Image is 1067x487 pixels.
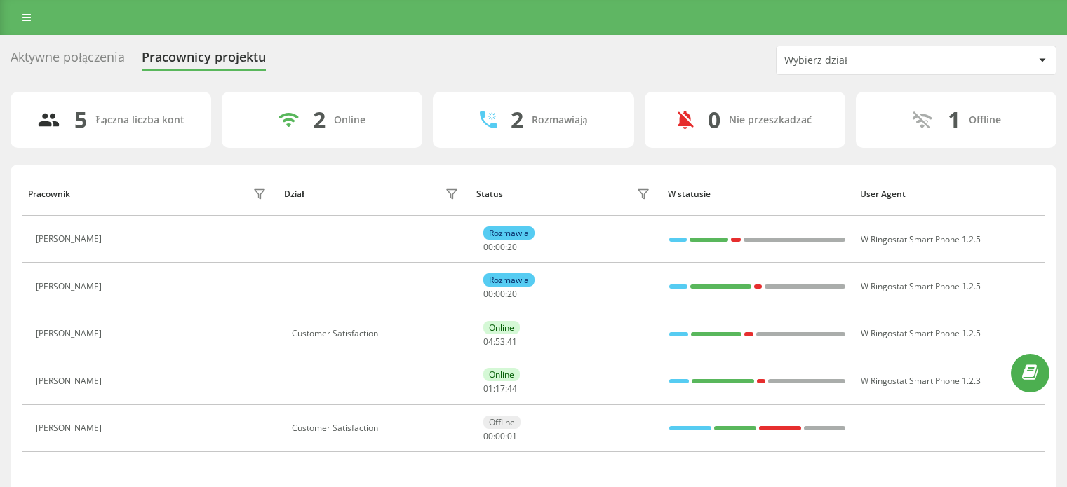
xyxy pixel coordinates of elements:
div: 0 [708,107,720,133]
div: Offline [969,114,1001,126]
div: : : [483,242,517,252]
span: 44 [507,383,517,395]
div: Rozmawiają [532,114,588,126]
div: Dział [284,189,304,199]
div: Pracownik [28,189,70,199]
div: Offline [483,416,521,429]
span: 20 [507,288,517,300]
span: 00 [495,288,505,300]
div: [PERSON_NAME] [36,282,105,291]
div: [PERSON_NAME] [36,329,105,338]
div: 5 [74,107,87,133]
div: 2 [511,107,523,133]
span: 41 [507,336,517,348]
span: 53 [495,336,505,348]
span: 17 [495,383,505,395]
span: W Ringostat Smart Phone 1.2.5 [861,233,981,245]
div: Nie przeszkadzać [729,114,812,126]
span: 00 [495,241,505,253]
div: : : [483,337,517,347]
div: [PERSON_NAME] [36,376,105,386]
div: 2 [313,107,326,133]
span: W Ringostat Smart Phone 1.2.3 [861,375,981,387]
span: 00 [483,241,493,253]
div: Status [476,189,503,199]
div: Rozmawia [483,273,535,287]
div: : : [483,432,517,441]
span: 00 [483,430,493,442]
span: 01 [507,430,517,442]
div: User Agent [860,189,1039,199]
div: Pracownicy projektu [142,50,266,71]
span: 04 [483,336,493,348]
div: Online [483,321,520,334]
span: W Ringostat Smart Phone 1.2.5 [861,327,981,339]
span: 00 [495,430,505,442]
div: Łączna liczba kont [95,114,184,126]
span: 01 [483,383,493,395]
div: 1 [948,107,960,133]
div: [PERSON_NAME] [36,423,105,433]
span: 00 [483,288,493,300]
div: : : [483,384,517,394]
div: Customer Satisfaction [292,329,462,338]
div: : : [483,289,517,299]
div: Wybierz dział [784,55,952,67]
div: Online [334,114,365,126]
div: Online [483,368,520,381]
div: Customer Satisfaction [292,423,462,433]
div: Aktywne połączenia [11,50,125,71]
div: W statusie [668,189,847,199]
div: Rozmawia [483,226,535,240]
span: 20 [507,241,517,253]
div: [PERSON_NAME] [36,234,105,244]
span: W Ringostat Smart Phone 1.2.5 [861,280,981,292]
